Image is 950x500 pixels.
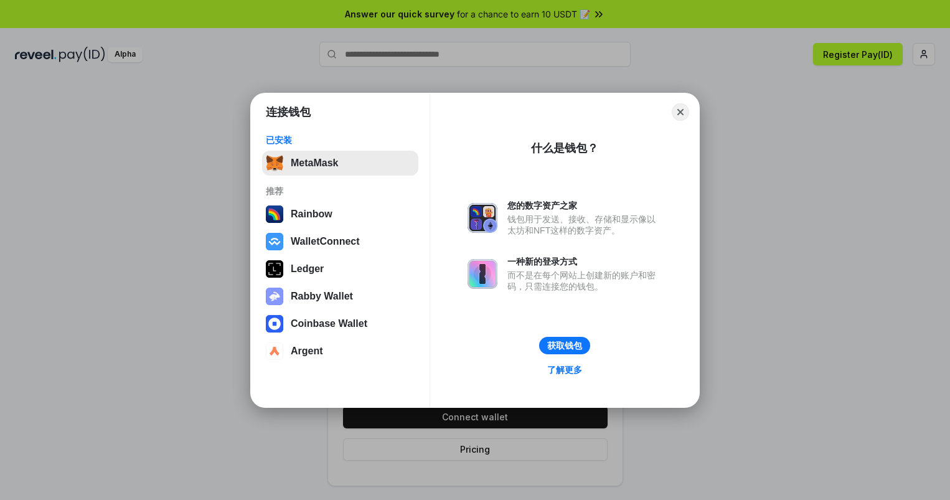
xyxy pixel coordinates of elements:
img: svg+xml,%3Csvg%20width%3D%2228%22%20height%3D%2228%22%20viewBox%3D%220%200%2028%2028%22%20fill%3D... [266,342,283,360]
img: svg+xml,%3Csvg%20xmlns%3D%22http%3A%2F%2Fwww.w3.org%2F2000%2Fsvg%22%20width%3D%2228%22%20height%3... [266,260,283,278]
div: 推荐 [266,186,415,197]
button: WalletConnect [262,229,418,254]
button: Close [672,103,689,121]
div: 获取钱包 [547,340,582,351]
button: 获取钱包 [539,337,590,354]
div: 钱包用于发送、接收、存储和显示像以太坊和NFT这样的数字资产。 [507,214,662,236]
button: Argent [262,339,418,364]
div: 了解更多 [547,364,582,375]
img: svg+xml,%3Csvg%20xmlns%3D%22http%3A%2F%2Fwww.w3.org%2F2000%2Fsvg%22%20fill%3D%22none%22%20viewBox... [266,288,283,305]
img: svg+xml,%3Csvg%20width%3D%2228%22%20height%3D%2228%22%20viewBox%3D%220%200%2028%2028%22%20fill%3D... [266,315,283,333]
div: MetaMask [291,158,338,169]
h1: 连接钱包 [266,105,311,120]
img: svg+xml,%3Csvg%20fill%3D%22none%22%20height%3D%2233%22%20viewBox%3D%220%200%2035%2033%22%20width%... [266,154,283,172]
div: 您的数字资产之家 [507,200,662,211]
button: MetaMask [262,151,418,176]
img: svg+xml,%3Csvg%20xmlns%3D%22http%3A%2F%2Fwww.w3.org%2F2000%2Fsvg%22%20fill%3D%22none%22%20viewBox... [468,203,497,233]
div: Ledger [291,263,324,275]
div: Rabby Wallet [291,291,353,302]
button: Rabby Wallet [262,284,418,309]
button: Rainbow [262,202,418,227]
a: 了解更多 [540,362,590,378]
div: 一种新的登录方式 [507,256,662,267]
img: svg+xml,%3Csvg%20width%3D%2228%22%20height%3D%2228%22%20viewBox%3D%220%200%2028%2028%22%20fill%3D... [266,233,283,250]
div: Argent [291,346,323,357]
div: Coinbase Wallet [291,318,367,329]
div: 已安装 [266,134,415,146]
div: 而不是在每个网站上创建新的账户和密码，只需连接您的钱包。 [507,270,662,292]
img: svg+xml,%3Csvg%20width%3D%22120%22%20height%3D%22120%22%20viewBox%3D%220%200%20120%20120%22%20fil... [266,205,283,223]
img: svg+xml,%3Csvg%20xmlns%3D%22http%3A%2F%2Fwww.w3.org%2F2000%2Fsvg%22%20fill%3D%22none%22%20viewBox... [468,259,497,289]
div: Rainbow [291,209,332,220]
button: Ledger [262,257,418,281]
button: Coinbase Wallet [262,311,418,336]
div: 什么是钱包？ [531,141,598,156]
div: WalletConnect [291,236,360,247]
